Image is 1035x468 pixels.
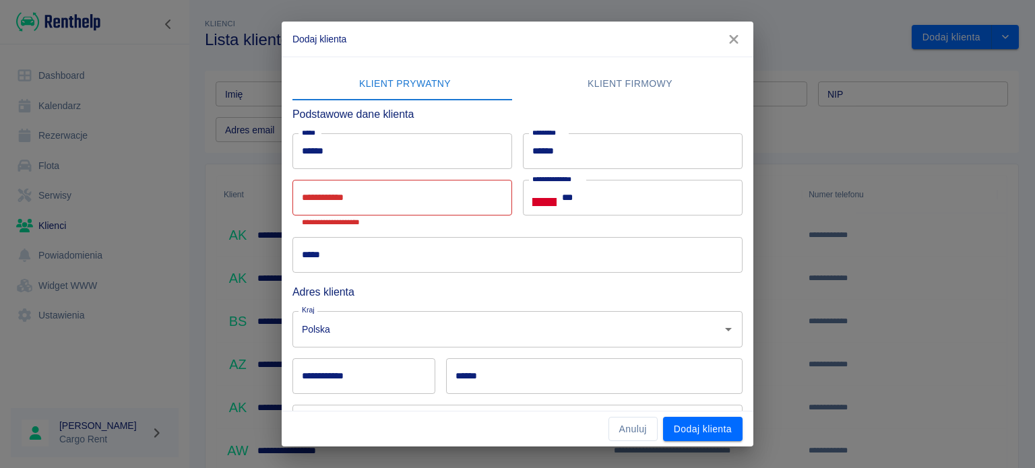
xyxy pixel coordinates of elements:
[292,283,743,300] h6: Adres klienta
[282,22,753,57] h2: Dodaj klienta
[292,68,743,100] div: lab API tabs example
[292,68,517,100] button: Klient prywatny
[292,106,743,123] h6: Podstawowe dane klienta
[517,68,743,100] button: Klient firmowy
[663,417,743,442] button: Dodaj klienta
[719,320,738,339] button: Otwórz
[608,417,658,442] button: Anuluj
[532,188,557,208] button: Select country
[302,305,315,315] label: Kraj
